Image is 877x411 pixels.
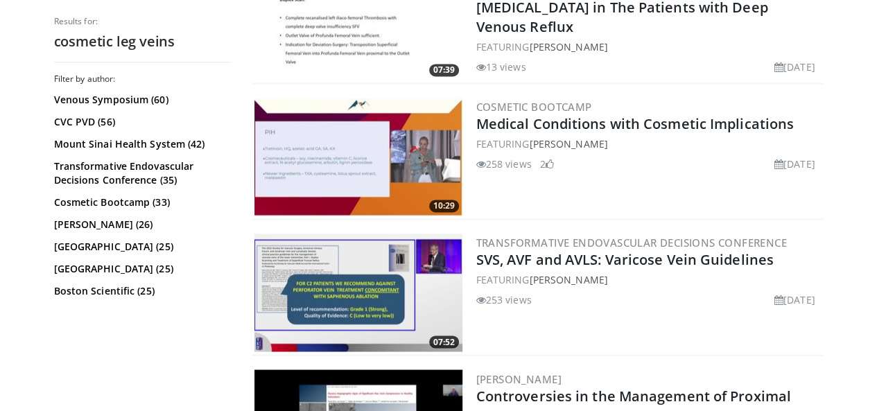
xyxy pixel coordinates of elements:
[476,250,774,269] a: SVS, AVF and AVLS: Varicose Vein Guidelines
[774,157,815,171] li: [DATE]
[476,114,794,133] a: Medical Conditions with Cosmetic Implications
[476,100,592,114] a: Cosmetic Bootcamp
[54,284,227,298] a: Boston Scientific (25)
[476,292,532,307] li: 253 views
[54,218,227,231] a: [PERSON_NAME] (26)
[429,335,459,348] span: 07:52
[54,262,227,276] a: [GEOGRAPHIC_DATA] (25)
[54,195,227,209] a: Cosmetic Bootcamp (33)
[540,157,554,171] li: 2
[254,234,462,351] a: 07:52
[54,33,231,51] h2: cosmetic leg veins
[476,272,821,287] div: FEATURING
[254,234,462,351] img: 4d71fdf6-865e-409c-b161-17a12ac76d12.300x170_q85_crop-smart_upscale.jpg
[254,98,462,216] img: ec8eb9f3-466a-441a-8336-79324f692ff8.300x170_q85_crop-smart_upscale.jpg
[774,292,815,307] li: [DATE]
[54,73,231,85] h3: Filter by author:
[476,236,787,250] a: Transformative Endovascular Decisions Conference
[774,60,815,74] li: [DATE]
[54,115,227,129] a: CVC PVD (56)
[529,273,607,286] a: [PERSON_NAME]
[429,200,459,212] span: 10:29
[429,64,459,76] span: 07:39
[54,159,227,187] a: Transformative Endovascular Decisions Conference (35)
[54,93,227,107] a: Venous Symposium (60)
[476,371,562,385] a: [PERSON_NAME]
[54,137,227,151] a: Mount Sinai Health System (42)
[476,40,821,54] div: FEATURING
[254,98,462,216] a: 10:29
[476,137,821,151] div: FEATURING
[529,40,607,53] a: [PERSON_NAME]
[476,157,532,171] li: 258 views
[476,60,526,74] li: 13 views
[529,137,607,150] a: [PERSON_NAME]
[54,16,231,27] p: Results for:
[54,240,227,254] a: [GEOGRAPHIC_DATA] (25)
